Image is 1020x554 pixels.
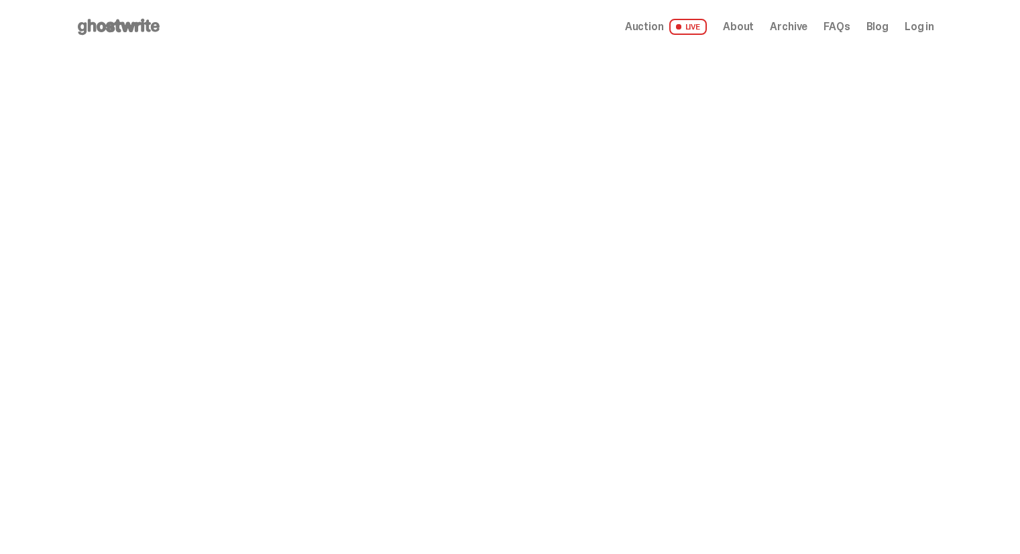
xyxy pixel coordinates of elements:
[770,21,807,32] a: Archive
[625,21,664,32] span: Auction
[866,21,889,32] a: Blog
[824,21,850,32] a: FAQs
[723,21,754,32] a: About
[905,21,934,32] a: Log in
[669,19,707,35] span: LIVE
[625,19,707,35] a: Auction LIVE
